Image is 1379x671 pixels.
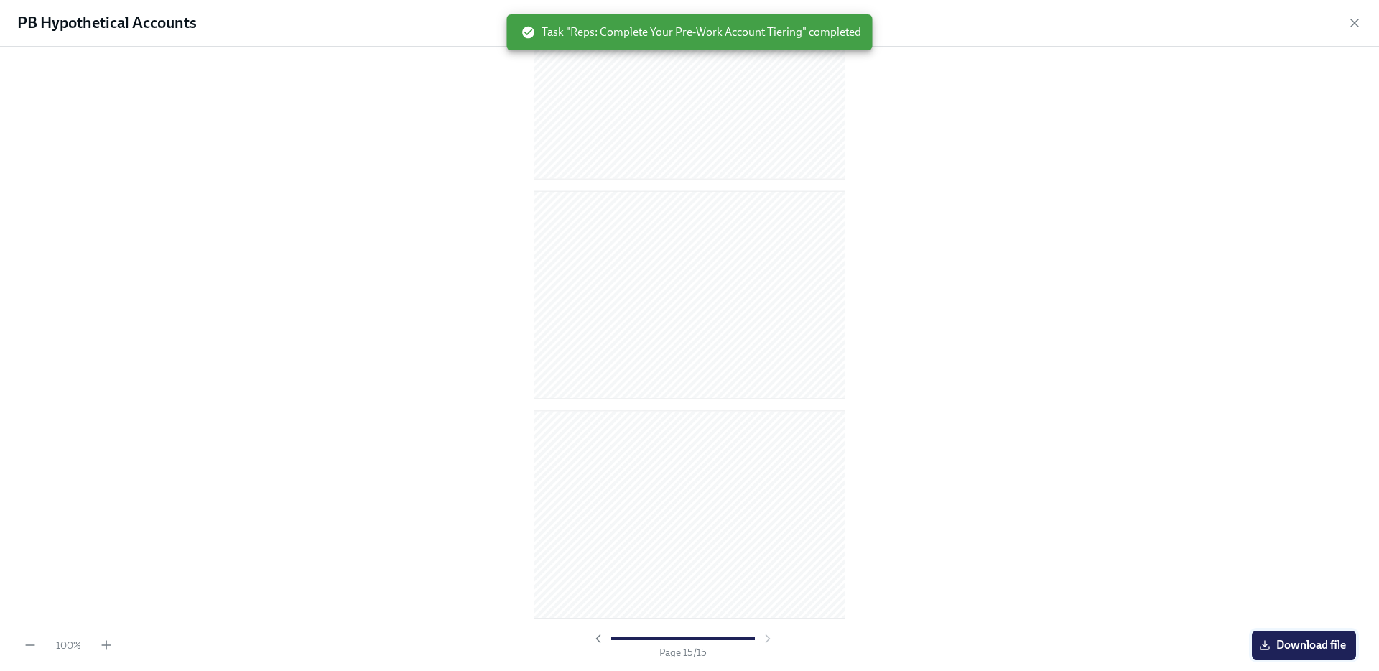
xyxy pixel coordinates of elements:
button: Download file [1252,631,1356,660]
span: Task "Reps: Complete Your Pre-Work Account Tiering" completed [521,24,861,40]
span: Page 15 / 15 [659,646,707,660]
span: 100 % [56,639,81,652]
h1: PB Hypothetical Accounts [17,12,197,34]
span: Download file [1262,638,1346,652]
